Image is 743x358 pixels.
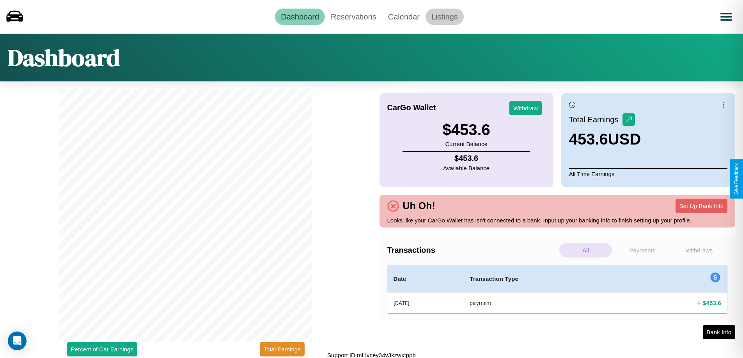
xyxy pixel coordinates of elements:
[426,9,464,25] a: Listings
[443,154,489,163] h4: $ 453.6
[8,42,120,74] h1: Dashboard
[67,342,137,356] button: Percent of Car Earnings
[442,121,490,139] h3: $ 453.6
[275,9,325,25] a: Dashboard
[260,342,305,356] button: Total Earnings
[399,200,439,212] h4: Uh Oh!
[387,103,436,112] h4: CarGo Wallet
[442,139,490,149] p: Current Balance
[676,199,727,213] button: Set Up Bank Info
[509,101,542,115] button: Withdraw
[394,274,458,284] h4: Date
[569,113,622,127] p: Total Earnings
[387,215,728,226] p: Looks like your CarGo Wallet has isn't connected to a bank. Input up your banking info to finish ...
[382,9,426,25] a: Calendar
[734,163,739,195] div: Give Feedback
[703,325,735,339] button: Bank Info
[325,9,382,25] a: Reservations
[559,243,612,257] p: All
[569,168,727,179] p: All Time Earnings
[616,243,669,257] p: Payments
[673,243,725,257] p: Withdraws
[463,293,625,314] th: payment
[715,6,737,28] button: Open menu
[443,163,489,173] p: Available Balance
[569,131,641,148] h3: 453.6 USD
[387,265,728,313] table: simple table
[703,299,721,307] h4: $ 453.6
[387,246,557,255] h4: Transactions
[387,293,464,314] th: [DATE]
[470,274,619,284] h4: Transaction Type
[8,332,27,350] div: Open Intercom Messenger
